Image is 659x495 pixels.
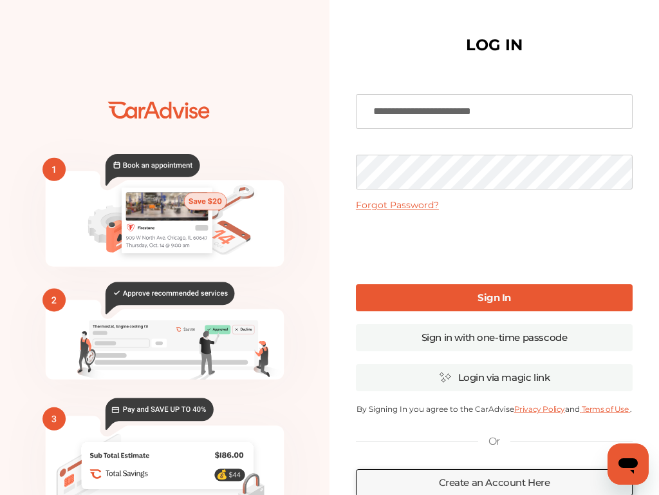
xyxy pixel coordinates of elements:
[356,324,633,351] a: Sign in with one-time passcode
[514,404,565,414] a: Privacy Policy
[478,291,511,304] b: Sign In
[466,39,523,52] h1: LOG IN
[356,404,633,414] p: By Signing In you agree to the CarAdvise and .
[608,443,649,485] iframe: Button to launch messaging window
[580,404,630,414] a: Terms of Use
[439,371,452,383] img: magic_icon.32c66aac.svg
[488,434,500,449] p: Or
[356,284,633,311] a: Sign In
[216,469,228,480] text: 💰
[356,364,633,391] a: Login via magic link
[356,199,439,211] a: Forgot Password?
[396,221,592,271] iframe: reCAPTCHA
